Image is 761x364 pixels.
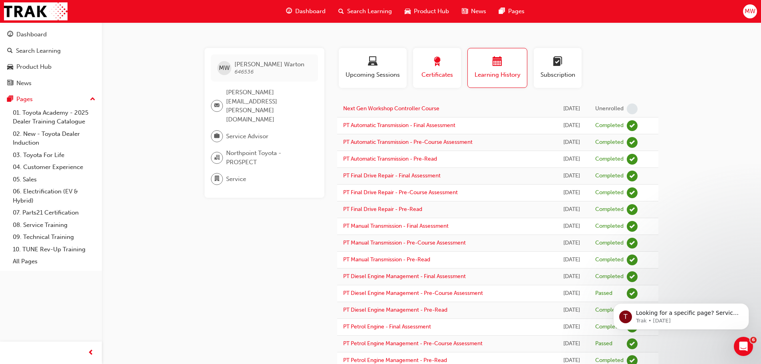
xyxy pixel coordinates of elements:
[493,57,502,68] span: calendar-icon
[560,222,583,231] div: Fri Jun 27 2025 12:36:09 GMT+0930 (Australian Central Standard Time)
[16,30,47,39] div: Dashboard
[16,62,52,72] div: Product Hub
[627,221,638,232] span: learningRecordVerb_COMPLETE-icon
[743,4,757,18] button: MW
[7,48,13,55] span: search-icon
[560,306,583,315] div: Fri Jun 27 2025 10:21:46 GMT+0930 (Australian Central Standard Time)
[286,6,292,16] span: guage-icon
[226,149,312,167] span: Northpoint Toyota - PROSPECT
[339,48,407,88] button: Upcoming Sessions
[343,357,447,364] a: PT Petrol Engine Management - Pre-Read
[560,138,583,147] div: Fri Jun 27 2025 14:10:27 GMT+0930 (Australian Central Standard Time)
[560,339,583,348] div: Fri Jun 27 2025 10:13:20 GMT+0930 (Australian Central Standard Time)
[343,105,439,112] a: Next Gen Workshop Controller Course
[595,105,624,113] div: Unenrolled
[214,131,220,141] span: briefcase-icon
[214,174,220,184] span: department-icon
[90,94,95,105] span: up-icon
[10,219,99,231] a: 08. Service Training
[295,7,326,16] span: Dashboard
[7,31,13,38] span: guage-icon
[595,256,624,264] div: Completed
[214,153,220,163] span: organisation-icon
[595,306,624,314] div: Completed
[338,6,344,16] span: search-icon
[745,7,755,16] span: MW
[414,7,449,16] span: Product Hub
[601,286,761,342] iframe: Intercom notifications message
[343,155,437,162] a: PT Automatic Transmission - Pre-Read
[455,3,493,20] a: news-iconNews
[560,188,583,197] div: Fri Jun 27 2025 12:40:24 GMT+0930 (Australian Central Standard Time)
[343,340,483,347] a: PT Petrol Engine Management - Pre-Course Assessment
[343,256,430,263] a: PT Manual Transmission - Pre-Read
[595,290,612,297] div: Passed
[226,175,246,184] span: Service
[345,70,401,80] span: Upcoming Sessions
[7,80,13,87] span: news-icon
[343,290,483,296] a: PT Diesel Engine Management - Pre-Course Assessment
[343,189,458,196] a: PT Final Drive Repair - Pre-Course Assessment
[419,70,455,80] span: Certificates
[560,121,583,130] div: Fri Jun 27 2025 14:31:00 GMT+0930 (Australian Central Standard Time)
[16,46,61,56] div: Search Learning
[3,60,99,74] a: Product Hub
[7,64,13,71] span: car-icon
[499,6,505,16] span: pages-icon
[280,3,332,20] a: guage-iconDashboard
[413,48,461,88] button: Certificates
[560,205,583,214] div: Fri Jun 27 2025 12:37:06 GMT+0930 (Australian Central Standard Time)
[595,340,612,348] div: Passed
[595,155,624,163] div: Completed
[627,255,638,265] span: learningRecordVerb_COMPLETE-icon
[595,206,624,213] div: Completed
[343,239,466,246] a: PT Manual Transmission - Pre-Course Assessment
[560,272,583,281] div: Fri Jun 27 2025 12:00:28 GMT+0930 (Australian Central Standard Time)
[16,79,32,88] div: News
[595,189,624,197] div: Completed
[10,128,99,149] a: 02. New - Toyota Dealer Induction
[405,6,411,16] span: car-icon
[4,2,68,20] a: Trak
[3,76,99,91] a: News
[560,171,583,181] div: Fri Jun 27 2025 12:43:21 GMT+0930 (Australian Central Standard Time)
[226,132,268,141] span: Service Advisor
[88,348,94,358] span: prev-icon
[560,322,583,332] div: Fri Jun 27 2025 10:20:41 GMT+0930 (Australian Central Standard Time)
[595,139,624,146] div: Completed
[595,223,624,230] div: Completed
[471,7,486,16] span: News
[627,338,638,349] span: learningRecordVerb_PASS-icon
[595,273,624,280] div: Completed
[627,171,638,181] span: learningRecordVerb_COMPLETE-icon
[3,27,99,42] a: Dashboard
[343,139,473,145] a: PT Automatic Transmission - Pre-Course Assessment
[560,289,583,298] div: Fri Jun 27 2025 10:53:32 GMT+0930 (Australian Central Standard Time)
[343,306,447,313] a: PT Diesel Engine Management - Pre-Read
[534,48,582,88] button: Subscription
[343,172,441,179] a: PT Final Drive Repair - Final Assessment
[219,64,230,73] span: MW
[462,6,468,16] span: news-icon
[343,122,455,129] a: PT Automatic Transmission - Final Assessment
[627,120,638,131] span: learningRecordVerb_COMPLETE-icon
[560,155,583,164] div: Fri Jun 27 2025 13:11:53 GMT+0930 (Australian Central Standard Time)
[627,271,638,282] span: learningRecordVerb_COMPLETE-icon
[234,61,304,68] span: [PERSON_NAME] Warton
[627,238,638,249] span: learningRecordVerb_COMPLETE-icon
[226,88,312,124] span: [PERSON_NAME][EMAIL_ADDRESS][PERSON_NAME][DOMAIN_NAME]
[234,68,254,75] span: 646536
[214,101,220,111] span: email-icon
[343,323,431,330] a: PT Petrol Engine - Final Assessment
[627,103,638,114] span: learningRecordVerb_NONE-icon
[560,239,583,248] div: Fri Jun 27 2025 12:05:45 GMT+0930 (Australian Central Standard Time)
[508,7,525,16] span: Pages
[750,337,757,343] span: 6
[3,26,99,92] button: DashboardSearch LearningProduct HubNews
[7,96,13,103] span: pages-icon
[343,273,466,280] a: PT Diesel Engine Management - Final Assessment
[10,107,99,128] a: 01. Toyota Academy - 2025 Dealer Training Catalogue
